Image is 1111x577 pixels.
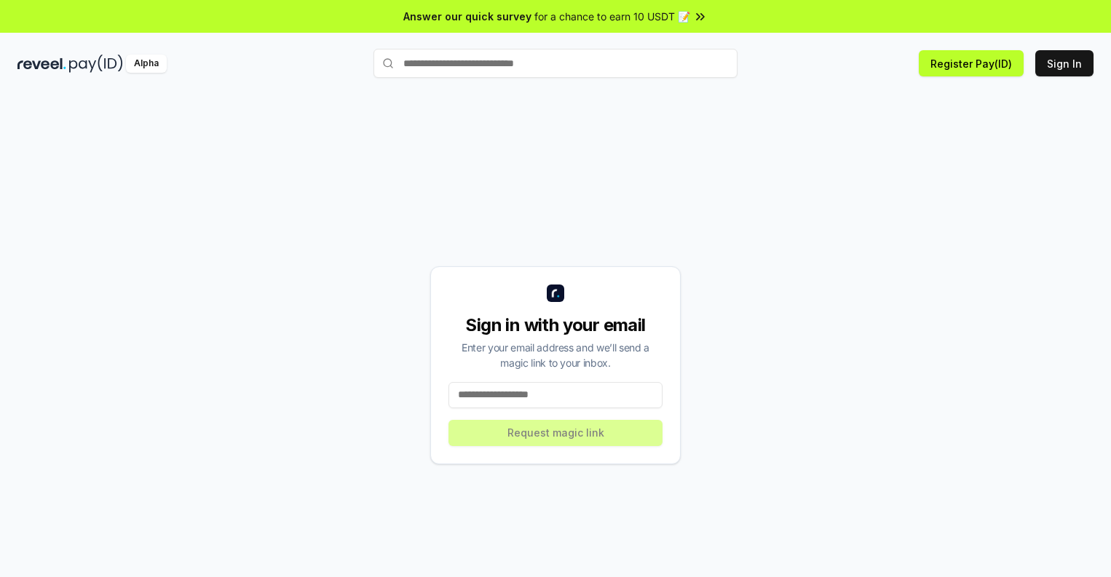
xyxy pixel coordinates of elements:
img: reveel_dark [17,55,66,73]
img: pay_id [69,55,123,73]
div: Enter your email address and we’ll send a magic link to your inbox. [448,340,663,370]
div: Alpha [126,55,167,73]
button: Register Pay(ID) [919,50,1024,76]
button: Sign In [1035,50,1094,76]
span: for a chance to earn 10 USDT 📝 [534,9,690,24]
span: Answer our quick survey [403,9,531,24]
img: logo_small [547,284,564,302]
div: Sign in with your email [448,314,663,337]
